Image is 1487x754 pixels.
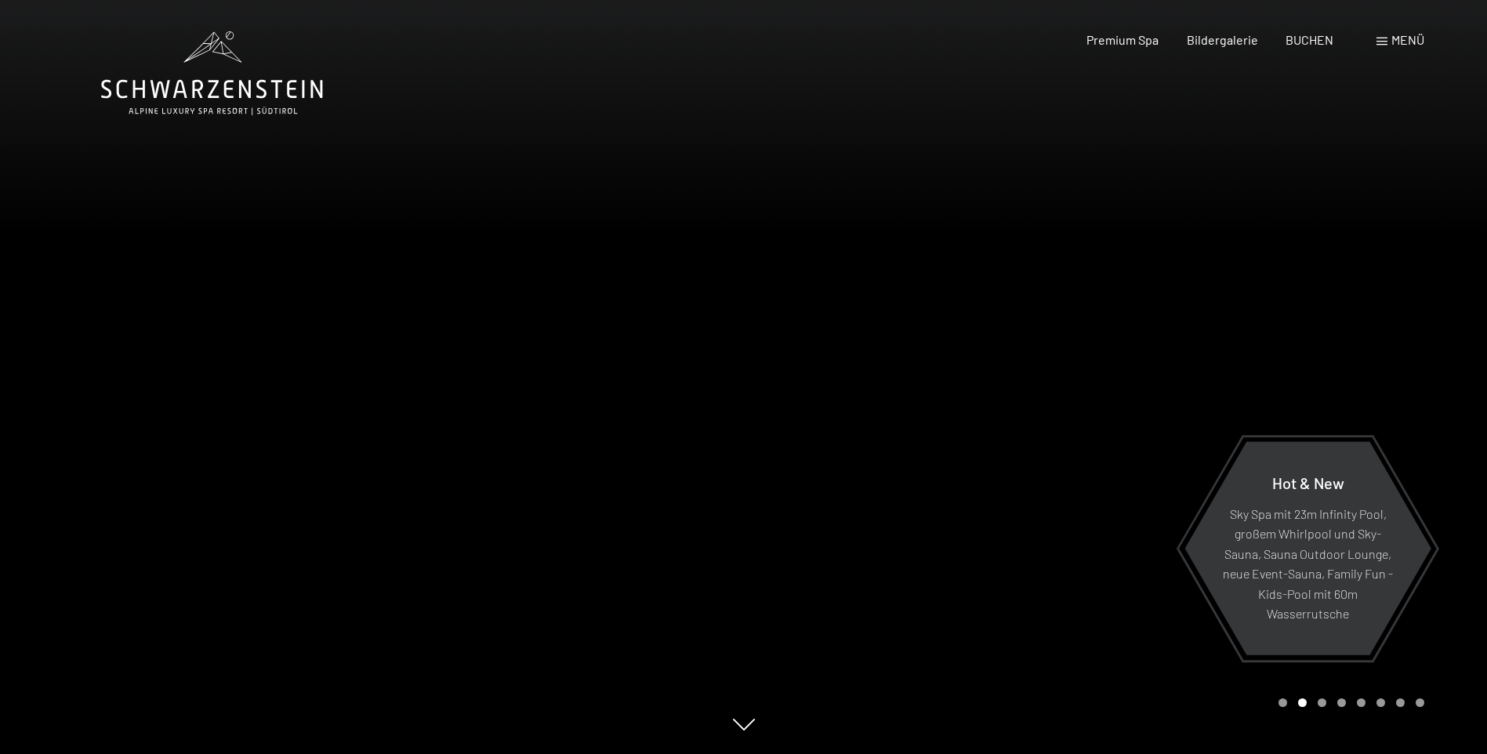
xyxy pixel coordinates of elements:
a: Hot & New Sky Spa mit 23m Infinity Pool, großem Whirlpool und Sky-Sauna, Sauna Outdoor Lounge, ne... [1184,440,1432,656]
div: Carousel Page 6 [1376,698,1385,707]
div: Carousel Page 8 [1416,698,1424,707]
span: Menü [1391,32,1424,47]
a: BUCHEN [1286,32,1333,47]
span: Hot & New [1272,473,1344,491]
a: Bildergalerie [1187,32,1258,47]
div: Carousel Page 3 [1318,698,1326,707]
div: Carousel Page 4 [1337,698,1346,707]
div: Carousel Page 5 [1357,698,1366,707]
div: Carousel Page 2 (Current Slide) [1298,698,1307,707]
div: Carousel Page 7 [1396,698,1405,707]
div: Carousel Page 1 [1278,698,1287,707]
a: Premium Spa [1086,32,1159,47]
div: Carousel Pagination [1273,698,1424,707]
p: Sky Spa mit 23m Infinity Pool, großem Whirlpool und Sky-Sauna, Sauna Outdoor Lounge, neue Event-S... [1223,503,1393,624]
